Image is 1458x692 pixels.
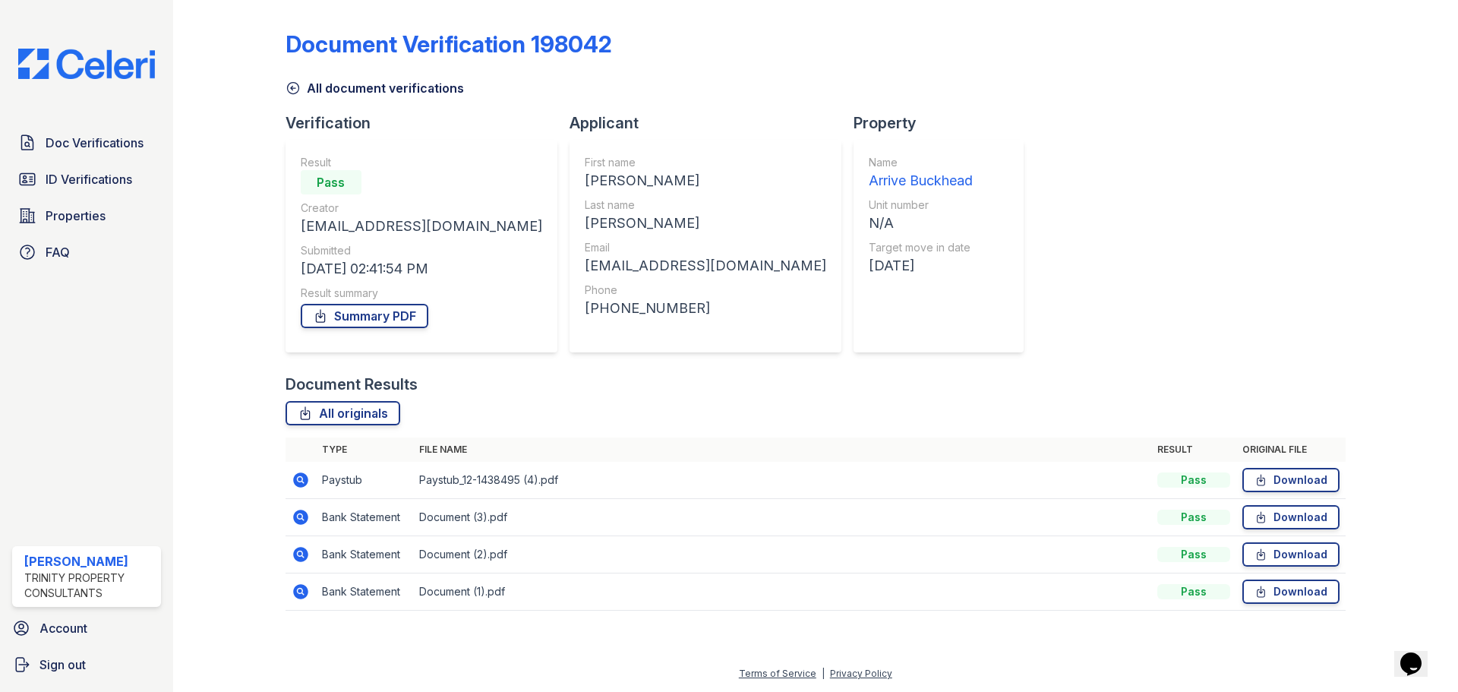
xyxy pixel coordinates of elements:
[869,155,973,191] a: Name Arrive Buckhead
[869,213,973,234] div: N/A
[1157,584,1230,599] div: Pass
[301,243,542,258] div: Submitted
[316,574,413,611] td: Bank Statement
[24,570,155,601] div: Trinity Property Consultants
[301,155,542,170] div: Result
[1394,631,1443,677] iframe: chat widget
[585,240,826,255] div: Email
[869,255,973,276] div: [DATE]
[39,619,87,637] span: Account
[316,536,413,574] td: Bank Statement
[413,462,1151,499] td: Paystub_12-1438495 (4).pdf
[585,298,826,319] div: [PHONE_NUMBER]
[1157,547,1230,562] div: Pass
[12,128,161,158] a: Doc Verifications
[585,213,826,234] div: [PERSON_NAME]
[585,283,826,298] div: Phone
[286,401,400,425] a: All originals
[316,499,413,536] td: Bank Statement
[316,438,413,462] th: Type
[301,286,542,301] div: Result summary
[830,668,892,679] a: Privacy Policy
[286,112,570,134] div: Verification
[413,536,1151,574] td: Document (2).pdf
[316,462,413,499] td: Paystub
[39,656,86,674] span: Sign out
[1242,505,1340,529] a: Download
[413,574,1151,611] td: Document (1).pdf
[46,243,70,261] span: FAQ
[1242,542,1340,567] a: Download
[286,79,464,97] a: All document verifications
[301,201,542,216] div: Creator
[739,668,816,679] a: Terms of Service
[6,49,167,79] img: CE_Logo_Blue-a8612792a0a2168367f1c8372b55b34899dd931a85d93a1a3d3e32e68fde9ad4.png
[585,197,826,213] div: Last name
[570,112,854,134] div: Applicant
[286,374,418,395] div: Document Results
[1242,580,1340,604] a: Download
[301,216,542,237] div: [EMAIL_ADDRESS][DOMAIN_NAME]
[1151,438,1236,462] th: Result
[585,155,826,170] div: First name
[12,201,161,231] a: Properties
[301,170,361,194] div: Pass
[46,134,144,152] span: Doc Verifications
[869,240,973,255] div: Target move in date
[413,438,1151,462] th: File name
[301,304,428,328] a: Summary PDF
[585,170,826,191] div: [PERSON_NAME]
[1157,510,1230,525] div: Pass
[1236,438,1346,462] th: Original file
[869,170,973,191] div: Arrive Buckhead
[46,207,106,225] span: Properties
[46,170,132,188] span: ID Verifications
[822,668,825,679] div: |
[24,552,155,570] div: [PERSON_NAME]
[286,30,612,58] div: Document Verification 198042
[413,499,1151,536] td: Document (3).pdf
[301,258,542,280] div: [DATE] 02:41:54 PM
[12,237,161,267] a: FAQ
[1242,468,1340,492] a: Download
[854,112,1036,134] div: Property
[6,613,167,643] a: Account
[585,255,826,276] div: [EMAIL_ADDRESS][DOMAIN_NAME]
[6,649,167,680] a: Sign out
[869,155,973,170] div: Name
[12,164,161,194] a: ID Verifications
[1157,472,1230,488] div: Pass
[869,197,973,213] div: Unit number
